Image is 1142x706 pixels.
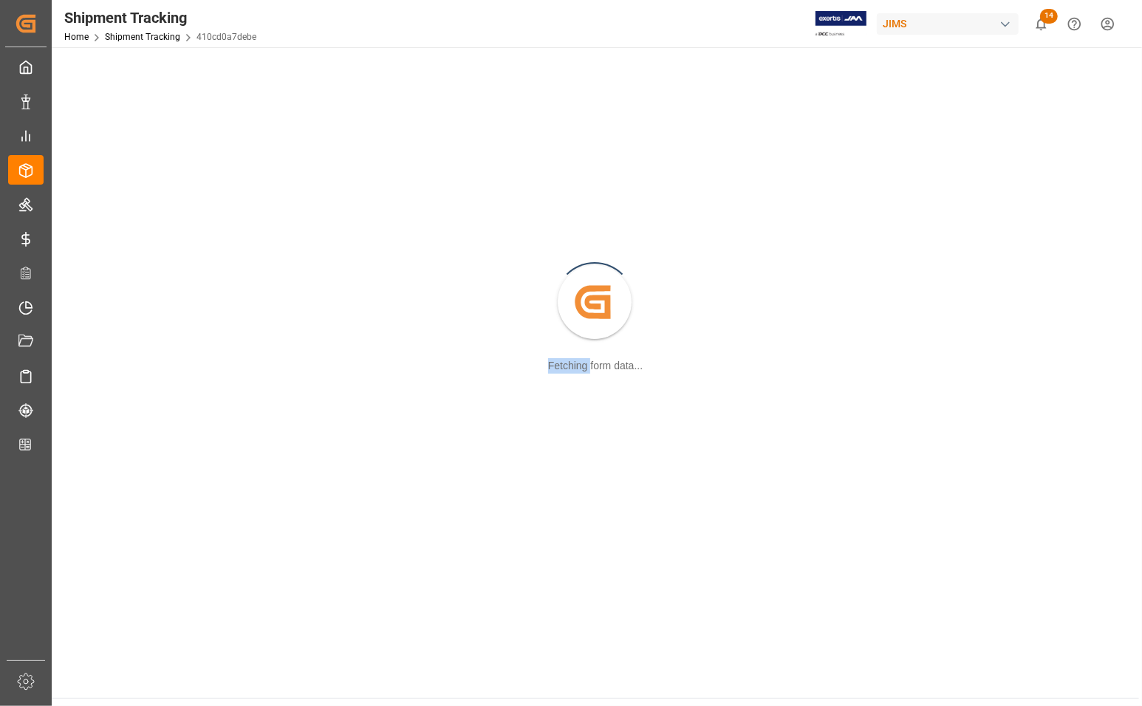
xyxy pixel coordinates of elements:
div: Fetching form data... [548,358,643,374]
span: 14 [1040,9,1058,24]
div: JIMS [877,13,1019,35]
a: Shipment Tracking [105,32,180,42]
img: Exertis%20JAM%20-%20Email%20Logo.jpg_1722504956.jpg [816,11,866,37]
button: show 14 new notifications [1025,7,1058,41]
a: Home [64,32,89,42]
button: Help Center [1058,7,1091,41]
button: JIMS [877,10,1025,38]
div: Shipment Tracking [64,7,256,29]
